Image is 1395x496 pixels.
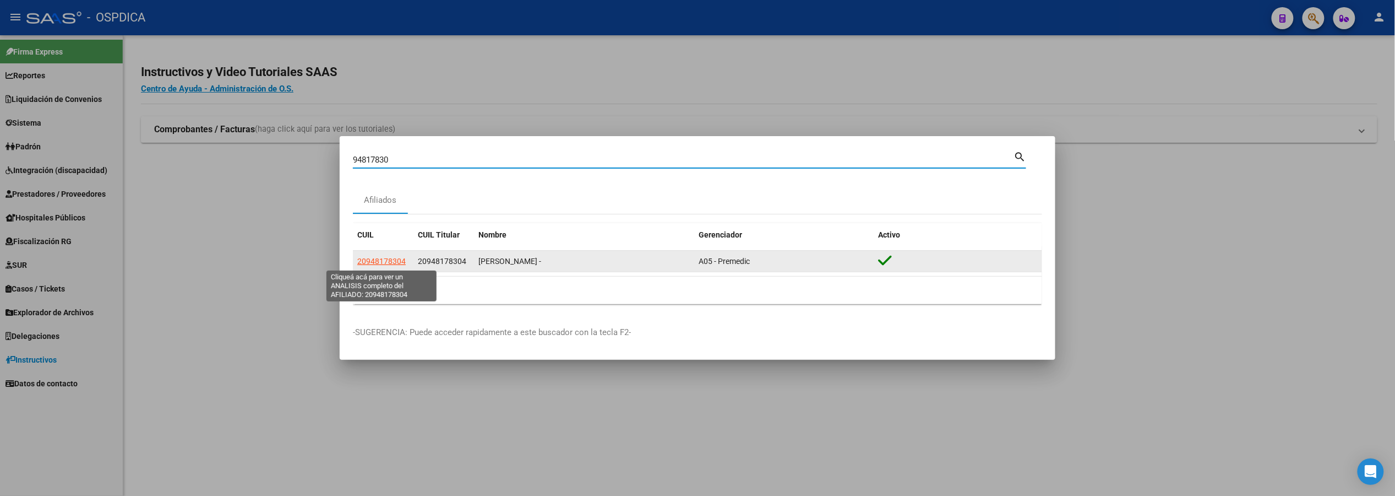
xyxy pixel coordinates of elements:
[478,255,690,268] div: [PERSON_NAME] -
[699,257,750,266] span: A05 - Premedic
[364,194,397,207] div: Afiliados
[878,230,900,239] span: Activo
[418,257,466,266] span: 20948178304
[413,223,474,247] datatable-header-cell: CUIL Titular
[353,223,413,247] datatable-header-cell: CUIL
[357,230,374,239] span: CUIL
[357,257,406,266] span: 20948178304
[1013,149,1026,163] mat-icon: search
[478,230,506,239] span: Nombre
[418,230,460,239] span: CUIL Titular
[474,223,694,247] datatable-header-cell: Nombre
[699,230,742,239] span: Gerenciador
[874,223,1042,247] datatable-header-cell: Activo
[1358,459,1384,485] div: Open Intercom Messenger
[694,223,874,247] datatable-header-cell: Gerenciador
[353,277,1042,304] div: 1 total
[353,326,1042,339] p: -SUGERENCIA: Puede acceder rapidamente a este buscador con la tecla F2-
